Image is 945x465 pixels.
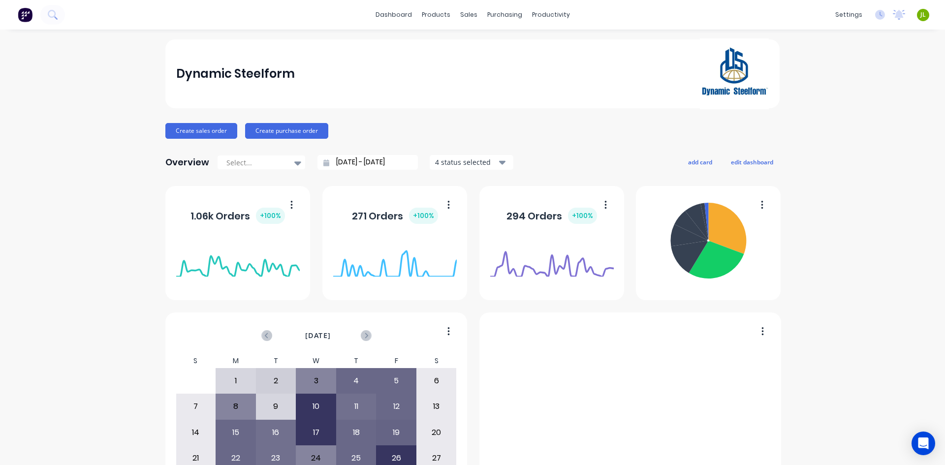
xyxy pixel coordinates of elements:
[920,10,926,19] span: JL
[256,354,296,368] div: T
[216,420,255,445] div: 15
[830,7,867,22] div: settings
[417,394,456,419] div: 13
[337,369,376,393] div: 4
[337,420,376,445] div: 18
[430,155,513,170] button: 4 status selected
[506,208,597,224] div: 294 Orders
[296,394,336,419] div: 10
[176,394,216,419] div: 7
[417,369,456,393] div: 6
[682,155,719,168] button: add card
[482,7,527,22] div: purchasing
[190,208,285,224] div: 1.06k Orders
[176,420,216,445] div: 14
[377,369,416,393] div: 5
[409,208,438,224] div: + 100 %
[336,354,377,368] div: T
[700,38,769,109] img: Dynamic Steelform
[216,354,256,368] div: M
[912,432,935,455] div: Open Intercom Messenger
[724,155,780,168] button: edit dashboard
[417,420,456,445] div: 20
[165,123,237,139] button: Create sales order
[256,420,296,445] div: 16
[245,123,328,139] button: Create purchase order
[256,208,285,224] div: + 100 %
[417,7,455,22] div: products
[176,64,295,84] div: Dynamic Steelform
[256,394,296,419] div: 9
[377,420,416,445] div: 19
[455,7,482,22] div: sales
[216,369,255,393] div: 1
[216,394,255,419] div: 8
[568,208,597,224] div: + 100 %
[176,354,216,368] div: S
[352,208,438,224] div: 271 Orders
[256,369,296,393] div: 2
[296,369,336,393] div: 3
[296,420,336,445] div: 17
[337,394,376,419] div: 11
[371,7,417,22] a: dashboard
[376,354,416,368] div: F
[527,7,575,22] div: productivity
[435,157,497,167] div: 4 status selected
[416,354,457,368] div: S
[18,7,32,22] img: Factory
[305,330,331,341] span: [DATE]
[165,153,209,172] div: Overview
[296,354,336,368] div: W
[377,394,416,419] div: 12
